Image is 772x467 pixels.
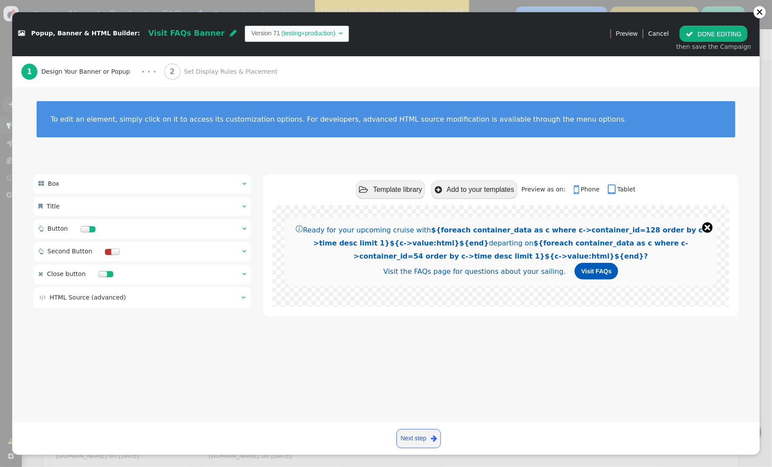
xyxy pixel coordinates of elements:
[339,30,342,36] span: 
[435,186,442,194] span: 
[230,29,237,37] span: 
[242,181,246,187] span: 
[38,203,43,209] span: 
[169,67,175,76] b: 2
[47,270,86,277] span: Close button
[648,30,669,37] a: Cancel
[38,248,44,254] span: 
[21,56,164,87] a: 1 Design Your Banner or Popup · · ·
[359,186,368,194] span: 
[50,294,126,301] span: HTML Source (advanced)
[51,115,721,123] div: To edit an element, simply click on it to access its customization options. For developers, advan...
[616,26,638,41] a: Preview
[574,184,581,196] span: 
[47,248,92,255] span: Second Button
[521,186,572,193] span: Preview as on:
[608,184,617,196] span: 
[356,181,426,198] button: Template library
[31,30,140,37] span: Popup, Banner & HTML Builder:
[41,67,134,76] span: Design Your Banner or Popup
[142,66,156,78] div: · · ·
[616,29,638,38] span: Preview
[164,56,297,87] a: 2 Set Display Rules & Placement
[27,67,32,76] b: 1
[242,271,246,277] span: 
[38,181,44,187] span: 
[608,186,636,193] a: Tablet
[396,429,441,448] a: Next step
[575,263,618,280] a: Visit FAQs
[686,31,693,37] span: 
[242,203,246,209] span: 
[38,271,43,277] span: 
[48,180,59,187] span: Box
[241,294,245,300] span: 
[313,226,705,247] strong: ${foreach container_data as c where c->container_id=128 order by c->time desc limit 1}${c->value:...
[242,225,246,232] span: 
[148,29,225,37] span: Visit FAQs Banner
[581,268,612,275] class: Visit FAQs
[280,29,337,38] td: (testing+production)
[431,181,517,198] button: Add to your templates
[47,225,68,232] span: Button
[184,67,281,76] span: Set Display Rules & Placement
[680,26,748,41] button: DONE EDITING
[18,31,25,37] span: 
[574,186,606,193] a: Phone
[47,203,60,210] span: Title
[242,248,246,254] span: 
[39,294,46,300] span: 
[38,225,44,232] span: 
[296,226,705,276] font: Ready for your upcoming cruise with departing on Visit the FAQs page for questions about your sai...
[431,433,437,444] span: 
[676,42,751,51] div: then save the Campaign
[251,29,280,38] td: Version 71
